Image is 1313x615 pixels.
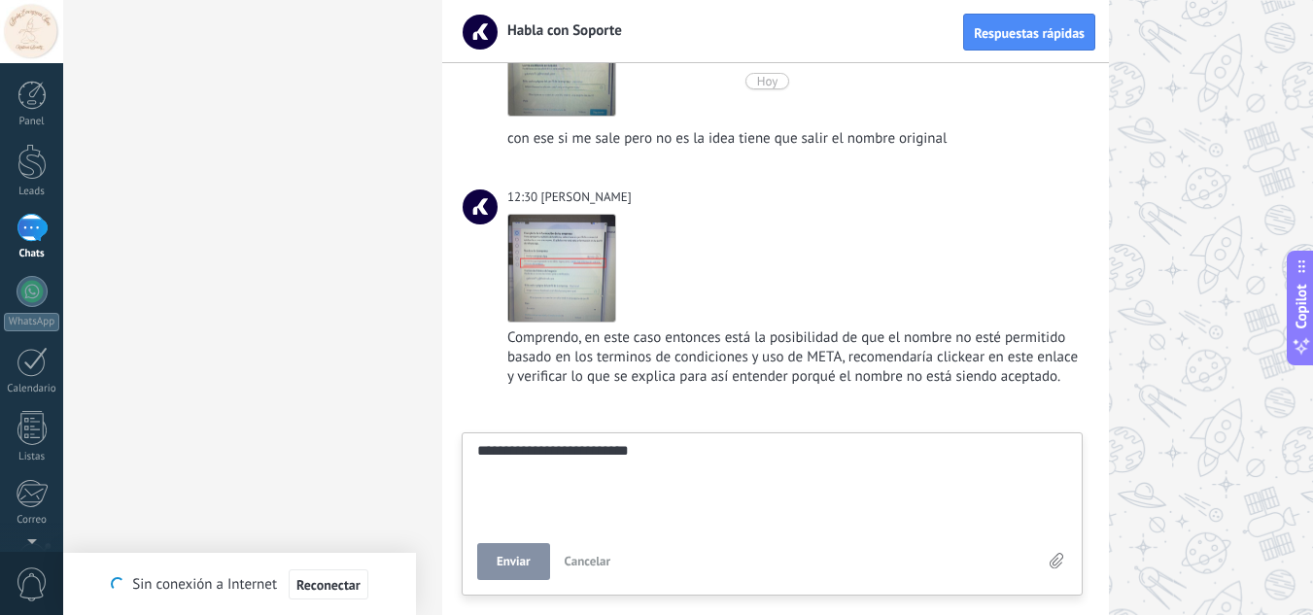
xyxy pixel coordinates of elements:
[4,186,60,198] div: Leads
[507,188,540,207] div: 12:30
[289,569,368,600] button: Reconectar
[507,328,1079,387] div: Comprendo, en este caso entonces está la posibilidad de que el nombre no esté permitido basado en...
[4,313,59,331] div: WhatsApp
[757,73,778,89] div: Hoy
[540,188,631,205] span: Manuel O.
[463,189,498,224] span: Manuel O.
[565,553,611,569] span: Cancelar
[4,451,60,463] div: Listas
[111,568,367,600] div: Sin conexión a Internet
[4,248,60,260] div: Chats
[497,555,531,568] span: Enviar
[296,578,361,592] span: Reconectar
[963,14,1095,51] button: Respuestas rápidas
[974,26,1085,40] span: Respuestas rápidas
[4,116,60,128] div: Panel
[496,21,622,40] span: Habla con Soporte
[4,383,60,395] div: Calendario
[477,543,550,580] button: Enviar
[4,514,60,527] div: Correo
[557,543,619,580] button: Cancelar
[507,129,1079,149] div: con ese si me sale pero no es la idea tiene que salir el nombre original
[1292,284,1311,328] span: Copilot
[508,215,615,322] img: af989512-d784-48cb-b28e-16e1e51a3fa9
